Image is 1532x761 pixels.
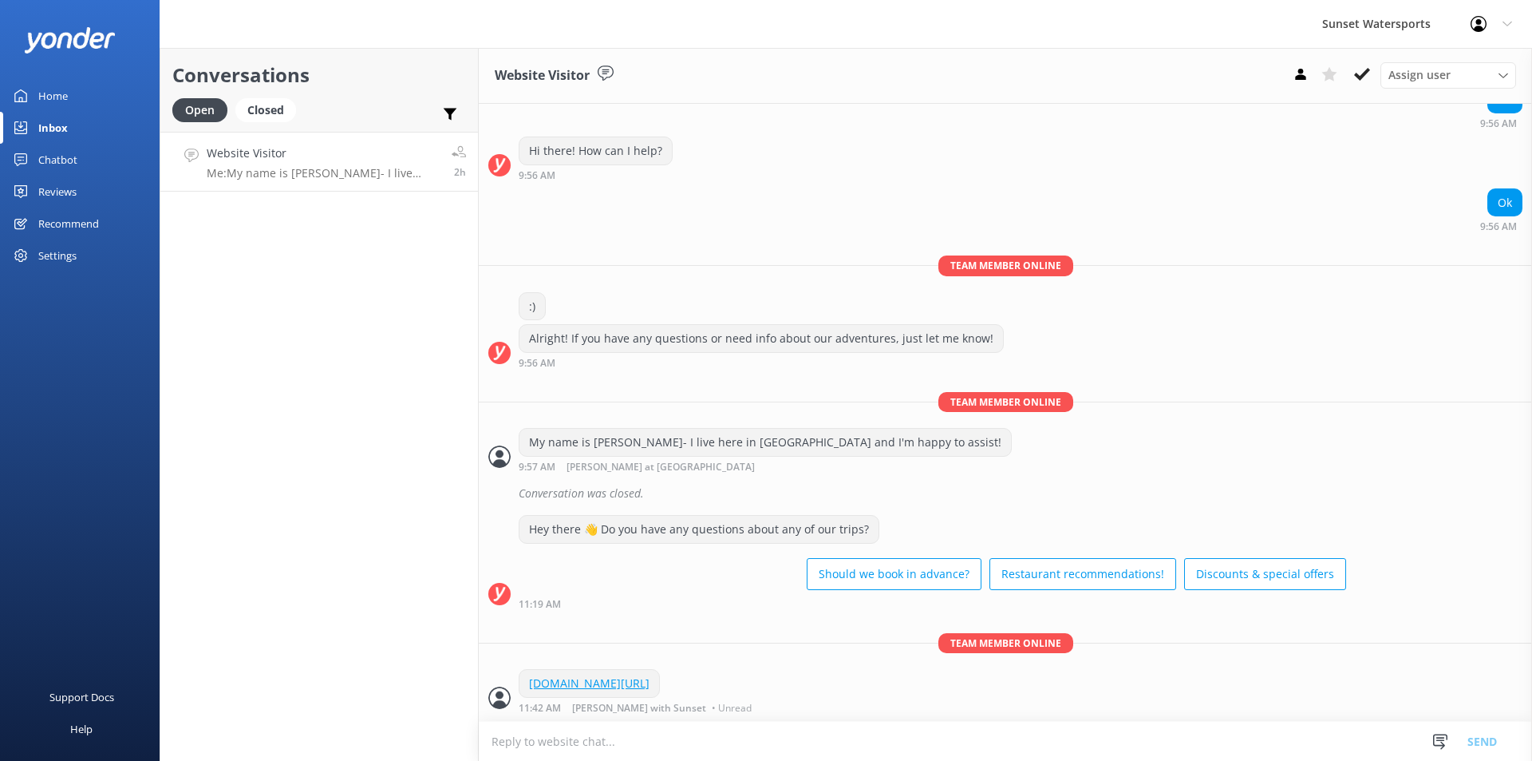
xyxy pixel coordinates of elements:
[38,240,77,272] div: Settings
[172,98,227,122] div: Open
[519,704,561,713] strong: 11:42 AM
[519,462,555,473] strong: 9:57 AM
[38,80,68,112] div: Home
[207,145,440,162] h4: Website Visitor
[529,676,650,691] a: [DOMAIN_NAME][URL]
[1488,189,1522,216] div: Ok
[38,208,99,240] div: Recommend
[1480,222,1517,232] strong: 9:56 AM
[519,480,1522,507] div: Conversation was closed.
[519,171,555,180] strong: 9:56 AM
[519,359,555,368] strong: 9:56 AM
[519,325,1003,352] div: Alright! If you have any questions or need info about our adventures, just let me know!
[235,98,296,122] div: Closed
[70,713,93,745] div: Help
[38,176,77,208] div: Reviews
[519,429,1011,456] div: My name is [PERSON_NAME]- I live here in [GEOGRAPHIC_DATA] and I'm happy to assist!
[1480,220,1522,232] div: Sep 01 2025 08:56am (UTC -05:00) America/Cancun
[519,702,756,713] div: Sep 01 2025 10:42am (UTC -05:00) America/Cancun
[488,480,1522,507] div: 2025-09-01T14:02:52.570
[938,392,1073,412] span: Team member online
[938,256,1073,275] span: Team member online
[207,166,440,180] p: Me: My name is [PERSON_NAME]- I live here in [GEOGRAPHIC_DATA] and I'm happy to assist!
[160,132,478,192] a: Website VisitorMe:My name is [PERSON_NAME]- I live here in [GEOGRAPHIC_DATA] and I'm happy to ass...
[519,461,1012,473] div: Sep 01 2025 08:57am (UTC -05:00) America/Cancun
[172,60,466,90] h2: Conversations
[1184,558,1346,590] button: Discounts & special offers
[1388,66,1451,84] span: Assign user
[519,137,672,164] div: Hi there! How can I help?
[519,516,879,543] div: Hey there 👋 Do you have any questions about any of our trips?
[172,101,235,118] a: Open
[1480,119,1517,129] strong: 9:56 AM
[572,704,706,713] span: [PERSON_NAME] with Sunset
[567,462,755,473] span: [PERSON_NAME] at [GEOGRAPHIC_DATA]
[38,144,77,176] div: Chatbot
[519,293,545,320] div: :)
[989,558,1176,590] button: Restaurant recommendations!
[235,101,304,118] a: Closed
[1380,62,1516,88] div: Assign User
[519,357,1004,368] div: Sep 01 2025 08:56am (UTC -05:00) America/Cancun
[495,65,590,86] h3: Website Visitor
[454,165,466,179] span: Sep 01 2025 08:57am (UTC -05:00) America/Cancun
[38,112,68,144] div: Inbox
[1480,117,1522,129] div: Sep 01 2025 08:56am (UTC -05:00) America/Cancun
[24,27,116,54] img: yonder-white-logo.png
[519,598,1346,609] div: Sep 01 2025 10:19am (UTC -05:00) America/Cancun
[49,681,114,713] div: Support Docs
[519,600,561,609] strong: 11:19 AM
[519,169,673,180] div: Sep 01 2025 08:56am (UTC -05:00) America/Cancun
[807,558,981,590] button: Should we book in advance?
[938,633,1073,653] span: Team member online
[712,704,752,713] span: • Unread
